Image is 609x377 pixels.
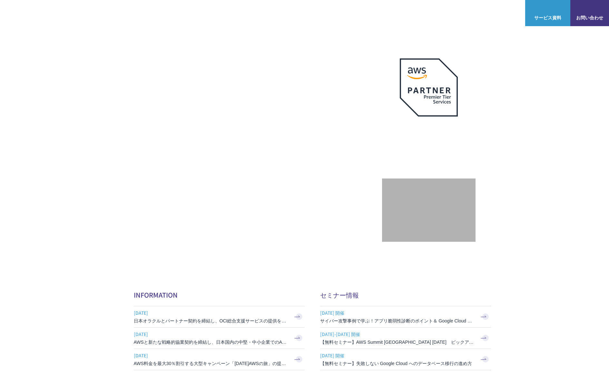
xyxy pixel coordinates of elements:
[302,10,318,16] p: 強み
[134,360,289,367] h3: AWS料金を最大30％割引する大型キャンペーン「[DATE]AWSの旅」の提供を開始
[320,318,475,324] h3: サイバー攻撃事例で学ぶ！アプリ脆弱性診断のポイント＆ Google Cloud セキュリティ対策
[584,5,595,13] img: お問い合わせ
[134,71,382,100] p: AWSの導入からコスト削減、 構成・運用の最適化からデータ活用まで 規模や業種業態を問わない マネージドサービスで
[134,328,305,349] a: [DATE] AWSと新たな戦略的協業契約を締結し、日本国内の中堅・中小企業でのAWS活用を加速
[330,10,355,16] p: サービス
[134,188,250,219] img: AWSとの戦略的協業契約 締結
[134,290,305,300] h2: INFORMATION
[134,339,289,345] h3: AWSと新たな戦略的協業契約を締結し、日本国内の中堅・中小企業でのAWS活用を加速
[134,308,289,318] span: [DATE]
[134,318,289,324] h3: 日本オラクルとパートナー契約を締結し、OCI総合支援サービスの提供を開始
[254,188,370,219] img: AWS請求代行サービス 統合管理プラン
[392,124,466,149] p: 最上位プレミアティア サービスパートナー
[463,10,488,16] p: ナレッジ
[400,58,458,117] img: AWSプレミアティアサービスパートナー
[320,360,475,367] h3: 【無料セミナー】失敗しない Google Cloud へのデータベース移行の進め方
[525,14,570,21] span: サービス資料
[432,10,450,16] a: 導入事例
[74,6,121,20] span: NHN テコラス AWS総合支援サービス
[320,328,491,349] a: [DATE]-[DATE] 開催 【無料セミナー】AWS Summit [GEOGRAPHIC_DATA] [DATE] ピックアップセッション
[421,124,436,134] em: AWS
[320,351,475,360] span: [DATE] 開催
[320,308,475,318] span: [DATE] 開催
[320,349,491,370] a: [DATE] 開催 【無料セミナー】失敗しない Google Cloud へのデータベース移行の進め方
[134,349,305,370] a: [DATE] AWS料金を最大30％割引する大型キャンペーン「[DATE]AWSの旅」の提供を開始
[320,306,491,327] a: [DATE] 開催 サイバー攻撃事例で学ぶ！アプリ脆弱性診断のポイント＆ Google Cloud セキュリティ対策
[320,339,475,345] h3: 【無料セミナー】AWS Summit [GEOGRAPHIC_DATA] [DATE] ピックアップセッション
[10,5,121,21] a: AWS総合支援サービス C-Chorus NHN テコラスAWS総合支援サービス
[134,329,289,339] span: [DATE]
[320,329,475,339] span: [DATE]-[DATE] 開催
[368,10,419,16] p: 業種別ソリューション
[134,351,289,360] span: [DATE]
[134,106,382,168] h1: AWS ジャーニーの 成功を実現
[501,10,519,16] a: ログイン
[543,5,553,13] img: AWS総合支援サービス C-Chorus サービス資料
[320,290,491,300] h2: セミナー情報
[570,14,609,21] span: お問い合わせ
[395,188,463,235] img: 契約件数
[134,306,305,327] a: [DATE] 日本オラクルとパートナー契約を締結し、OCI総合支援サービスの提供を開始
